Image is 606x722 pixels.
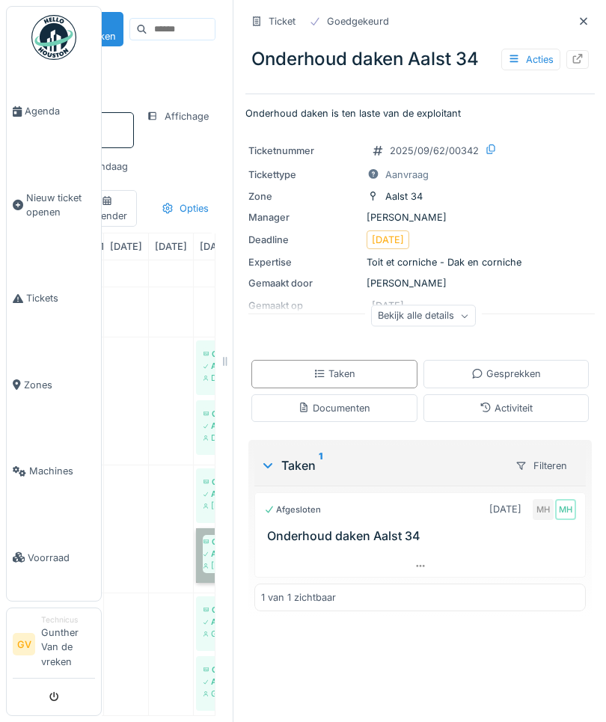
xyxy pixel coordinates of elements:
span: Agenda [25,104,95,118]
div: Goedgekeurd [327,14,389,28]
div: Zone [248,189,361,204]
div: Afgesloten [203,616,227,628]
a: Machines [7,428,101,514]
div: Deadline [248,233,361,247]
div: Taken [313,367,355,381]
a: 9 september 2025 [106,236,146,257]
li: Gunther Van de vreken [41,614,95,675]
div: Expertise [248,255,361,269]
span: Voorraad [28,551,95,565]
p: Onderhoud daken is ten laste van de exploitant [245,106,595,120]
span: Machines [29,464,95,478]
div: MH [555,499,576,520]
div: Toit et corniche - Dak en corniche [248,255,592,269]
span: Nieuw ticket openen [26,191,95,219]
h3: Onderhoud daken Aalst 34 [267,529,579,543]
a: Tickets [7,255,101,341]
div: Affichage [140,105,215,127]
div: Ticket [269,14,296,28]
div: Bekijk alle details [371,305,476,327]
div: Onderhoud daken Aalst 34 [203,664,227,676]
div: 1 van 1 zichtbaar [261,590,336,605]
div: Acties [501,49,560,70]
a: Agenda [7,68,101,154]
div: Taken [260,456,503,474]
div: Gunther Van de vreken [203,628,227,640]
div: Afgesloten [264,504,321,516]
sup: 1 [319,456,322,474]
div: Onderhoud daken + check of er crepines / spinnekoppen aanwezig zijn [203,348,227,360]
div: Danthé De maeseneer [203,372,227,384]
div: [DATE] [372,233,404,247]
div: Opties [155,198,215,219]
div: Afgesloten [203,420,227,432]
span: Tickets [26,291,95,305]
div: Gesprekken [471,367,541,381]
div: Technicus [41,614,95,625]
div: Gunther Van de vreken [203,688,227,700]
div: Tickettype [248,168,361,182]
a: 10 september 2025 [151,236,191,257]
a: GV TechnicusGunther Van de vreken [13,614,95,679]
div: Afgesloten [203,676,227,688]
div: Danthé De maeseneer [203,432,227,444]
div: Activiteit [480,401,533,415]
div: Afgesloten [203,360,227,372]
div: Onderhoud daken Aalst 34 [245,40,595,79]
div: Onderhoud daken + check of er crepines / spinnekoppen aanwezig zijn [203,604,227,616]
div: [PERSON_NAME] [248,210,592,224]
img: Badge_color-CXgf-gQk.svg [31,15,76,60]
div: Kalender [84,194,130,222]
div: Manager [248,210,361,224]
div: MH [533,499,554,520]
div: Onderhoud daken + check of er crepines / spinnekoppen aanwezig zijn [203,476,227,488]
div: Aalst 34 [385,189,423,204]
a: Voorraad [7,514,101,600]
div: [PERSON_NAME] [248,276,592,290]
div: Vandaag [82,156,134,177]
div: Gemaakt door [248,276,361,290]
span: Zones [24,378,95,392]
div: Documenten [298,401,370,415]
div: Onderhoud daken Aalst 34 [203,408,227,420]
div: [DATE] [489,502,521,516]
div: Ticketnummer [248,144,361,158]
div: Afgesloten [203,488,227,500]
a: 11 september 2025 [196,236,236,257]
div: [PERSON_NAME] [203,500,227,512]
a: Zones [7,342,101,428]
a: Nieuw ticket openen [7,154,101,255]
div: Filteren [509,455,574,477]
div: Aanvraag [385,168,429,182]
li: GV [13,633,35,655]
div: 2025/09/62/00342 [390,144,479,158]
